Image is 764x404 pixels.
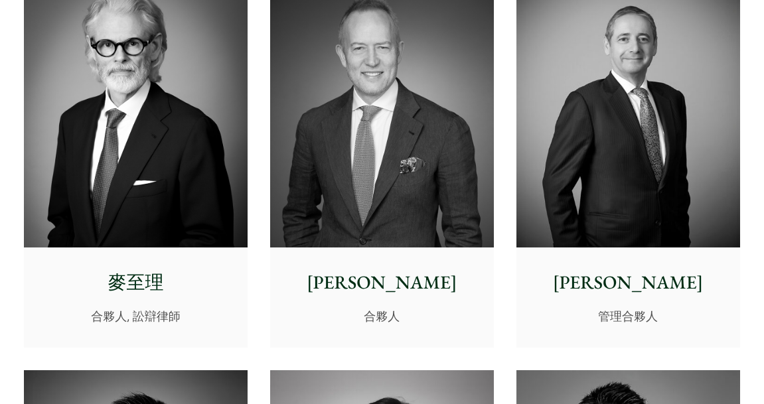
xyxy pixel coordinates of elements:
[281,307,483,325] p: 合夥人
[35,269,237,297] p: 麥至理
[527,307,729,325] p: 管理合夥人
[527,269,729,297] p: [PERSON_NAME]
[35,307,237,325] p: 合夥人, 訟辯律師
[281,269,483,297] p: [PERSON_NAME]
